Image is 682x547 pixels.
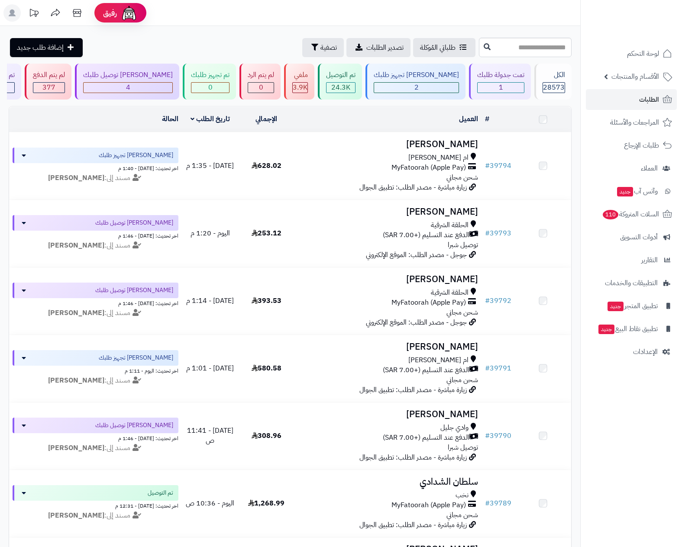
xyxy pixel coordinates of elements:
[359,385,467,395] span: زيارة مباشرة - مصدر الطلب: تطبيق الجوال
[186,161,234,171] span: [DATE] - 1:35 م
[413,38,475,57] a: طلباتي المُوكلة
[298,274,478,284] h3: [PERSON_NAME]
[298,409,478,419] h3: [PERSON_NAME]
[485,498,490,508] span: #
[391,163,466,173] span: MyFatoorah (Apple Pay)
[605,277,658,289] span: التطبيقات والخدمات
[13,501,178,510] div: اخر تحديث: [DATE] - 12:31 م
[586,89,677,110] a: الطلبات
[633,346,658,358] span: الإعدادات
[420,42,456,53] span: طلباتي المُوكلة
[238,64,282,100] a: لم يتم الرد 0
[73,64,181,100] a: [PERSON_NAME] توصيل طلبك 4
[608,302,624,311] span: جديد
[627,48,659,60] span: لوحة التحكم
[252,363,281,373] span: 580.58
[6,173,185,183] div: مسند إلى:
[48,240,104,251] strong: [PERSON_NAME]
[366,42,404,53] span: تصدير الطلبات
[586,135,677,156] a: طلبات الإرجاع
[248,70,274,80] div: لم يتم الرد
[602,208,659,220] span: السلات المتروكة
[298,342,478,352] h3: [PERSON_NAME]
[13,163,178,172] div: اخر تحديث: [DATE] - 1:40 م
[6,443,185,453] div: مسند إلى:
[120,4,138,22] img: ai-face.png
[191,114,230,124] a: تاريخ الطلب
[611,71,659,83] span: الأقسام والمنتجات
[83,70,173,80] div: [PERSON_NAME] توصيل طلبك
[383,365,469,375] span: الدفع عند التسليم (+7.00 SAR)
[624,139,659,151] span: طلبات الإرجاع
[259,82,263,93] span: 0
[485,363,490,373] span: #
[586,273,677,293] a: التطبيقات والخدمات
[10,38,83,57] a: إضافة طلب جديد
[586,341,677,362] a: الإعدادات
[252,296,281,306] span: 393.53
[282,64,316,100] a: ملغي 3.9K
[383,230,469,240] span: الدفع عند التسليم (+7.00 SAR)
[586,112,677,133] a: المراجعات والأسئلة
[99,151,173,160] span: [PERSON_NAME] تجهيز طلبك
[485,228,511,238] a: #39793
[191,70,229,80] div: تم تجهيز طلبك
[331,82,350,93] span: 24.3K
[326,83,355,93] div: 24308
[641,254,658,266] span: التقارير
[408,355,469,365] span: ام [PERSON_NAME]
[181,64,238,100] a: تم تجهيز طلبك 0
[48,173,104,183] strong: [PERSON_NAME]
[485,161,490,171] span: #
[252,431,281,441] span: 308.96
[364,64,467,100] a: [PERSON_NAME] تجهيز طلبك 2
[477,70,524,80] div: تمت جدولة طلبك
[186,296,234,306] span: [DATE] - 1:14 م
[6,241,185,251] div: مسند إلى:
[162,114,178,124] a: الحالة
[103,8,117,18] span: رفيق
[6,308,185,318] div: مسند إلى:
[95,421,173,430] span: [PERSON_NAME] توصيل طلبك
[255,114,277,124] a: الإجمالي
[48,443,104,453] strong: [PERSON_NAME]
[543,70,565,80] div: الكل
[446,172,478,183] span: شحن مجاني
[485,296,511,306] a: #39792
[586,296,677,316] a: تطبيق المتجرجديد
[84,83,172,93] div: 4
[320,42,337,53] span: تصفية
[252,228,281,238] span: 253.12
[48,308,104,318] strong: [PERSON_NAME]
[48,510,104,521] strong: [PERSON_NAME]
[366,317,467,328] span: جوجل - مصدر الطلب: الموقع الإلكتروني
[448,240,478,250] span: توصيل شبرا
[610,116,659,129] span: المراجعات والأسئلة
[316,64,364,100] a: تم التوصيل 24.3K
[126,82,130,93] span: 4
[586,227,677,248] a: أدوات التسويق
[6,376,185,386] div: مسند إلى:
[23,4,45,24] a: تحديثات المنصة
[293,83,307,93] div: 3881
[99,354,173,362] span: [PERSON_NAME] تجهيز طلبك
[248,498,284,508] span: 1,268.99
[485,431,490,441] span: #
[302,38,344,57] button: تصفية
[252,161,281,171] span: 628.02
[148,489,173,497] span: تم التوصيل
[598,325,614,334] span: جديد
[620,231,658,243] span: أدوات التسويق
[499,82,503,93] span: 1
[485,431,511,441] a: #39790
[191,228,230,238] span: اليوم - 1:20 م
[440,423,469,433] span: وادي جليل
[446,307,478,318] span: شحن مجاني
[485,296,490,306] span: #
[48,375,104,386] strong: [PERSON_NAME]
[346,38,410,57] a: تصدير الطلبات
[298,477,478,487] h3: سلطان الشدادي
[95,219,173,227] span: [PERSON_NAME] توصيل طلبك
[586,250,677,270] a: التقارير
[607,300,658,312] span: تطبيق المتجر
